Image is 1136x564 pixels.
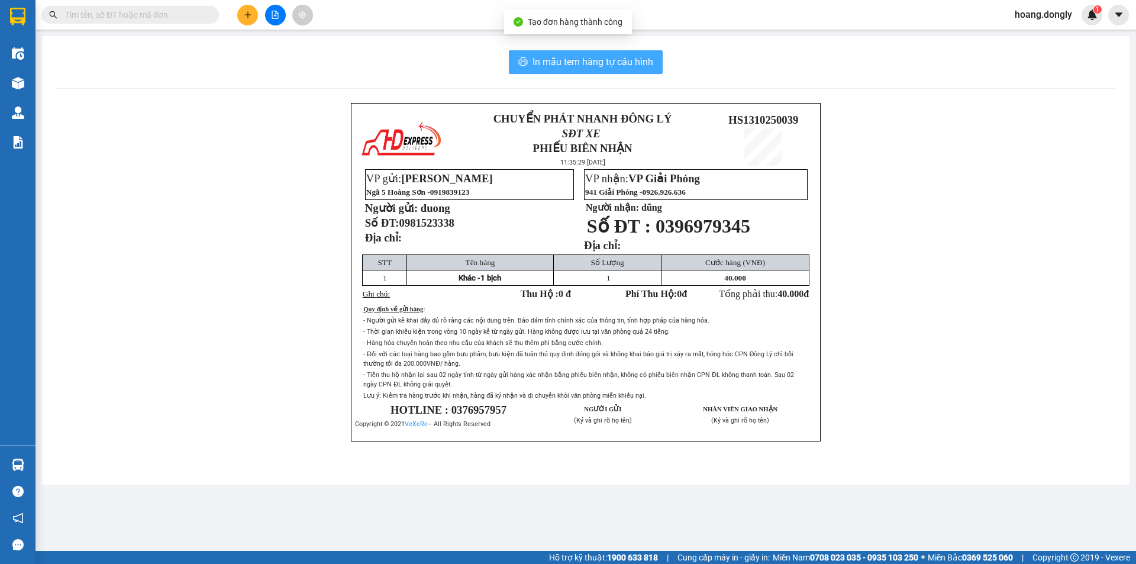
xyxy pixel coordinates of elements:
[47,65,111,91] strong: PHIẾU BIÊN NHẬN
[591,258,624,267] span: Số Lượng
[928,551,1013,564] span: Miền Bắc
[292,5,313,25] button: aim
[586,202,639,212] strong: Người nhận:
[724,273,746,282] span: 40.000
[363,289,390,298] span: Ghi chú:
[12,77,24,89] img: warehouse-icon
[12,107,24,119] img: warehouse-icon
[480,273,501,282] span: 1 bịch
[773,551,918,564] span: Miền Nam
[962,553,1013,562] strong: 0369 525 060
[921,555,925,560] span: ⚪️
[125,48,195,60] span: HS1310250030
[1087,9,1098,20] img: icon-new-feature
[1114,9,1124,20] span: caret-down
[405,420,428,428] a: VeXeRe
[12,136,24,149] img: solution-icon
[728,114,798,126] span: HS1310250039
[365,231,402,244] strong: Địa chỉ:
[703,406,777,412] strong: NHÂN VIÊN GIAO NHẬN
[810,553,918,562] strong: 0708 023 035 - 0935 103 250
[677,551,770,564] span: Cung cấp máy in - giấy in:
[514,17,523,27] span: check-circle
[643,188,686,196] span: 0926.926.636
[1095,5,1099,14] span: 1
[509,50,663,74] button: printerIn mẫu tem hàng tự cấu hình
[401,172,492,185] span: [PERSON_NAME]
[585,188,686,196] span: 941 Giải Phóng -
[711,417,769,424] span: (Ký và ghi rõ họ tên)
[532,54,653,69] span: In mẫu tem hàng tự cấu hình
[585,172,700,185] span: VP nhận:
[559,289,571,299] span: 0 đ
[628,172,700,185] span: VP Giải Phóng
[12,47,24,60] img: warehouse-icon
[421,202,450,214] span: duong
[365,202,418,214] strong: Người gửi:
[803,289,809,299] span: đ
[1070,553,1079,562] span: copyright
[606,273,611,282] span: 1
[705,258,765,267] span: Cước hàng (VNĐ)
[38,9,120,48] strong: CHUYỂN PHÁT NHANH ĐÔNG LÝ
[59,50,97,63] span: SĐT XE
[10,8,25,25] img: logo-vxr
[533,142,632,154] strong: PHIẾU BIÊN NHẬN
[574,417,632,424] span: (Ký và ghi rõ họ tên)
[1093,5,1102,14] sup: 1
[625,289,687,299] strong: Phí Thu Hộ: đ
[423,306,425,312] span: :
[719,289,809,299] span: Tổng phải thu:
[271,11,279,19] span: file-add
[560,159,605,166] span: 11:35:29 [DATE]
[363,350,793,368] span: - Đối với các loại hàng bao gồm bưu phẩm, bưu kiện đã tuân thủ quy định đóng gói và không khai bá...
[6,34,32,76] img: logo
[366,188,470,196] span: Ngã 5 Hoàng Sơn -
[363,328,670,336] span: - Thời gian khiếu kiện trong vòng 10 ngày kể từ ngày gửi. Hàng không được lưu tại văn phòng quá 2...
[493,112,672,125] strong: CHUYỂN PHÁT NHANH ĐÔNG LÝ
[12,459,24,471] img: warehouse-icon
[390,404,506,416] span: HOTLINE : 0376957957
[360,119,443,160] img: logo
[366,172,493,185] span: VP gửi:
[430,188,470,196] span: 0919839123
[265,5,286,25] button: file-add
[667,551,669,564] span: |
[587,215,651,237] span: Số ĐT :
[365,217,454,229] strong: Số ĐT:
[518,57,528,68] span: printer
[377,258,392,267] span: STT
[237,5,258,25] button: plus
[584,406,621,412] strong: NGƯỜI GỬI
[656,215,750,237] span: 0396979345
[528,17,622,27] span: Tạo đơn hàng thành công
[363,306,423,312] span: Quy định về gửi hàng
[355,420,490,428] span: Copyright © 2021 – All Rights Reserved
[466,258,495,267] span: Tên hàng
[12,513,24,524] span: notification
[459,273,480,282] span: Khác -
[244,11,252,19] span: plus
[65,8,205,21] input: Tìm tên, số ĐT hoặc mã đơn
[641,202,662,212] span: dũng
[49,11,57,19] span: search
[777,289,803,299] span: 40.000
[363,392,646,399] span: Lưu ý: Kiểm tra hàng trước khi nhận, hàng đã ký nhận và di chuyển khỏi văn phòng miễn khiếu nại.
[562,127,601,140] span: SĐT XE
[363,371,794,388] span: - Tiền thu hộ nhận lại sau 02 ngày tính từ ngày gửi hàng xác nhận bằng phiếu biên nhận, không có ...
[521,289,571,299] strong: Thu Hộ :
[584,239,621,252] strong: Địa chỉ:
[607,553,658,562] strong: 1900 633 818
[363,339,603,347] span: - Hàng hóa chuyển hoàn theo nhu cầu của khách sẽ thu thêm phí bằng cước chính.
[12,486,24,497] span: question-circle
[549,551,658,564] span: Hỗ trợ kỹ thuật:
[363,317,709,324] span: - Người gửi kê khai đầy đủ rõ ràng các nội dung trên. Bảo đảm tính chính xác của thông tin, tính ...
[1108,5,1129,25] button: caret-down
[1022,551,1024,564] span: |
[12,539,24,550] span: message
[399,217,454,229] span: 0981523338
[383,273,387,282] span: 1
[677,289,682,299] span: 0
[298,11,306,19] span: aim
[1005,7,1082,22] span: hoang.dongly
